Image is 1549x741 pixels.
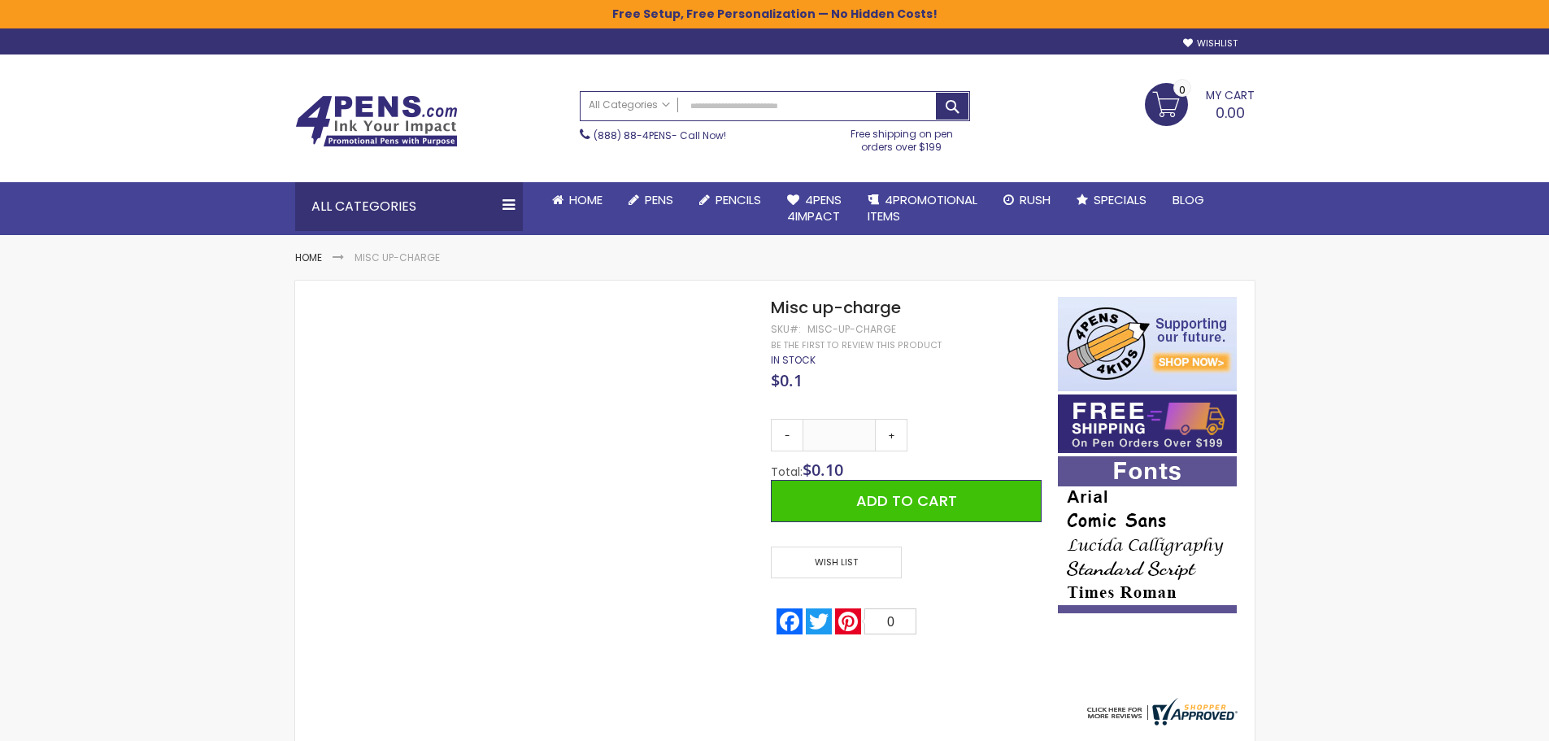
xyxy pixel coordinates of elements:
[774,182,855,235] a: 4Pens4impact
[581,92,678,119] a: All Categories
[686,182,774,218] a: Pencils
[1064,182,1160,218] a: Specials
[616,182,686,218] a: Pens
[787,191,842,224] span: 4Pens 4impact
[594,129,672,142] a: (888) 88-4PENS
[1160,182,1217,218] a: Blog
[1094,191,1147,208] span: Specials
[295,95,458,147] img: 4Pens Custom Pens and Promotional Products
[1173,191,1204,208] span: Blog
[771,480,1041,522] button: Add to Cart
[1058,297,1237,391] img: 4pens 4 kids
[771,339,942,351] a: Be the first to review this product
[856,490,957,511] span: Add to Cart
[1058,394,1237,453] img: Free shipping on orders over $199
[833,608,918,634] a: Pinterest0
[569,191,603,208] span: Home
[1216,102,1245,123] span: 0.00
[771,419,803,451] a: -
[1179,82,1186,98] span: 0
[295,251,322,264] a: Home
[771,353,816,367] span: In stock
[803,459,843,481] span: $
[771,369,803,391] span: $0.1
[855,182,990,235] a: 4PROMOTIONALITEMS
[804,608,833,634] a: Twitter
[990,182,1064,218] a: Rush
[1083,698,1238,726] img: 4pens.com widget logo
[539,182,616,218] a: Home
[875,419,907,451] a: +
[771,322,801,336] strong: SKU
[771,464,803,480] span: Total:
[771,547,906,578] a: Wish List
[645,191,673,208] span: Pens
[887,615,894,629] span: 0
[868,191,977,224] span: 4PROMOTIONAL ITEMS
[833,121,970,154] div: Free shipping on pen orders over $199
[589,98,670,111] span: All Categories
[771,547,901,578] span: Wish List
[1083,715,1238,729] a: 4pens.com certificate URL
[771,354,816,367] div: Availability
[811,459,843,481] span: 0.10
[1058,456,1237,613] img: font-personalization-examples
[1145,83,1255,124] a: 0.00 0
[1183,37,1238,50] a: Wishlist
[594,129,726,142] span: - Call Now!
[775,608,804,634] a: Facebook
[355,251,440,264] li: Misc up-charge
[807,323,896,336] div: Misc-up-charge
[295,182,523,231] div: All Categories
[771,296,901,319] span: Misc up-charge
[716,191,761,208] span: Pencils
[1020,191,1051,208] span: Rush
